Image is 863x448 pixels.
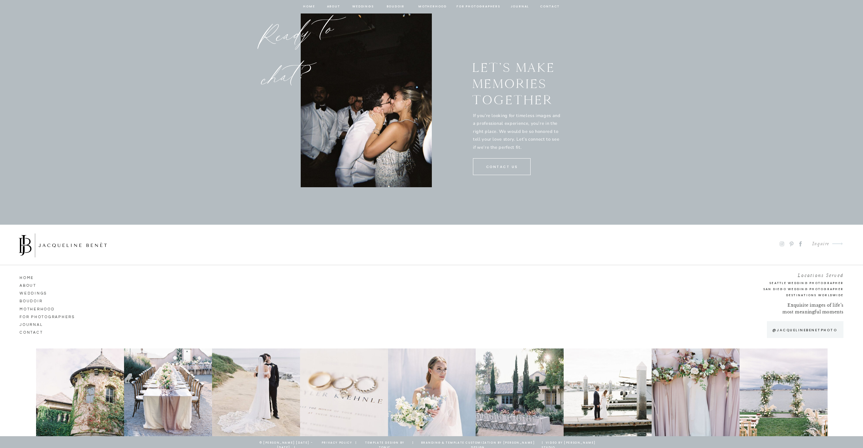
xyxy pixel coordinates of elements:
a: Weddings [20,289,58,296]
a: journal [509,4,530,10]
a: ABOUT [20,282,58,288]
a: Seattle Wedding Photographer [744,280,843,286]
a: Motherhood [418,4,446,10]
a: | [353,441,359,447]
a: | Video by [PERSON_NAME] Studio [542,441,598,447]
a: San Diego Wedding Photographer [731,286,843,292]
a: home [303,4,316,10]
a: CONTACT US [481,164,523,170]
a: Inquire [807,240,829,249]
a: Weddings [352,4,375,10]
h2: Destinations Worldwide [744,292,843,298]
a: Boudoir [20,297,58,303]
h2: Locations Served [744,271,843,277]
a: privacy policy [319,441,354,447]
a: journal [20,321,70,327]
a: Motherhood [20,305,58,311]
a: | [410,441,416,447]
a: for photographers [456,4,500,10]
p: © [PERSON_NAME] [DATE] - [DATE] | [253,441,319,444]
a: branding & template customization by [PERSON_NAME] design [415,441,540,447]
a: BOUDOIR [386,4,405,10]
a: template design by tonic [360,441,410,447]
h2: Ready to chat? [253,14,356,90]
p: Exquisite images of life’s most meaningful moments [781,302,843,316]
a: about [326,4,340,10]
a: @jacquelinebenetphoto [769,327,840,333]
p: If you’re looking for timeless images and a professional experience, you’re in the right place. W... [473,112,563,151]
a: HOME [20,274,58,280]
a: for photographers [20,313,80,319]
a: CONTACT [20,329,58,335]
a: contact [539,4,561,10]
p: LET’S MAKE MEMORIES TOGETHER [472,59,562,104]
